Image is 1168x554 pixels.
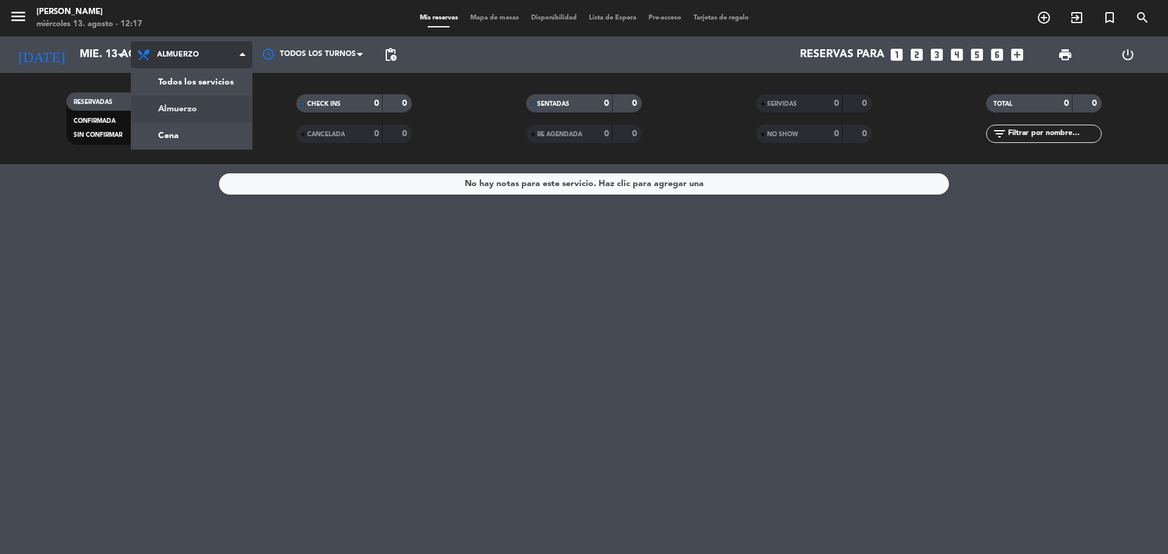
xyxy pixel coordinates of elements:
span: Reservas para [800,49,885,61]
strong: 0 [632,130,639,138]
strong: 0 [1064,99,1069,108]
i: [DATE] [9,41,74,68]
a: Almuerzo [131,95,252,122]
span: RE AGENDADA [537,131,582,137]
i: turned_in_not [1102,10,1117,25]
strong: 0 [632,99,639,108]
i: filter_list [992,126,1007,141]
span: Mapa de mesas [464,15,525,21]
i: looks_two [909,47,925,63]
span: CANCELADA [307,131,345,137]
i: looks_3 [929,47,945,63]
i: arrow_drop_down [113,47,128,62]
i: looks_one [889,47,905,63]
span: pending_actions [383,47,398,62]
span: Almuerzo [157,50,199,59]
div: [PERSON_NAME] [36,6,142,18]
span: NO SHOW [767,131,798,137]
strong: 0 [834,130,839,138]
span: RESERVADAS [74,99,113,105]
span: Lista de Espera [583,15,642,21]
div: miércoles 13. agosto - 12:17 [36,18,142,30]
i: looks_4 [949,47,965,63]
strong: 0 [604,130,609,138]
i: exit_to_app [1069,10,1084,25]
span: Tarjetas de regalo [687,15,755,21]
span: print [1058,47,1072,62]
a: Cena [131,122,252,149]
span: CHECK INS [307,101,341,107]
button: menu [9,7,27,30]
div: LOG OUT [1096,36,1159,73]
i: search [1135,10,1150,25]
span: Mis reservas [414,15,464,21]
span: CONFIRMADA [74,118,116,124]
i: add_circle_outline [1037,10,1051,25]
span: SIN CONFIRMAR [74,132,122,138]
div: No hay notas para este servicio. Haz clic para agregar una [465,177,704,191]
i: looks_5 [969,47,985,63]
a: Todos los servicios [131,69,252,95]
span: SENTADAS [537,101,569,107]
strong: 0 [1092,99,1099,108]
span: Pre-acceso [642,15,687,21]
i: power_settings_new [1121,47,1135,62]
strong: 0 [862,99,869,108]
strong: 0 [374,99,379,108]
i: add_box [1009,47,1025,63]
strong: 0 [402,130,409,138]
span: Disponibilidad [525,15,583,21]
span: SERVIDAS [767,101,797,107]
i: menu [9,7,27,26]
strong: 0 [604,99,609,108]
i: looks_6 [989,47,1005,63]
input: Filtrar por nombre... [1007,127,1101,140]
strong: 0 [834,99,839,108]
strong: 0 [862,130,869,138]
strong: 0 [402,99,409,108]
strong: 0 [374,130,379,138]
span: TOTAL [993,101,1012,107]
